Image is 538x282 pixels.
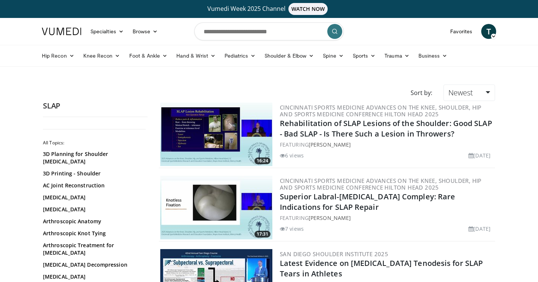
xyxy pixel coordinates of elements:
[43,150,144,165] a: 3D Planning for Shoulder [MEDICAL_DATA]
[280,141,494,148] div: FEATURING
[128,24,163,39] a: Browse
[405,85,438,101] div: Sort by:
[260,48,318,63] a: Shoulder & Elbow
[43,206,144,213] a: [MEDICAL_DATA]
[309,141,351,148] a: [PERSON_NAME]
[172,48,220,63] a: Hand & Wrist
[42,28,81,35] img: VuMedi Logo
[43,230,144,237] a: Arthroscopic Knot Tying
[280,191,455,212] a: Superior Labral-[MEDICAL_DATA] Compley: Rare Indications for SLAP Repair
[280,151,304,159] li: 6 views
[43,140,146,146] h2: All Topics:
[43,242,144,257] a: Arthroscopic Treatment for [MEDICAL_DATA]
[280,177,482,191] a: Cincinnati Sports Medicine Advances on the Knee, Shoulder, Hip and Sports Medicine Conference Hil...
[37,48,79,63] a: Hip Recon
[380,48,414,63] a: Trauma
[160,102,272,166] img: 10243469-c93c-412d-9cc3-9d09994dd8fa.300x170_q85_crop-smart_upscale.jpg
[254,231,270,237] span: 17:31
[220,48,260,63] a: Pediatrics
[481,24,496,39] a: T
[414,48,452,63] a: Business
[43,101,148,111] h2: SLAP
[43,170,144,177] a: 3D Printing - Shoulder
[79,48,125,63] a: Knee Recon
[43,261,144,269] a: [MEDICAL_DATA] Decompression
[309,214,351,221] a: [PERSON_NAME]
[469,225,491,233] li: [DATE]
[43,182,144,189] a: AC Joint Reconstruction
[446,24,477,39] a: Favorites
[280,118,492,139] a: Rehabilitation of SLAP Lesions of the Shoulder: Good SLAP - Bad SLAP - Is There Such a Lesion in ...
[160,102,272,166] a: 16:24
[280,104,482,118] a: Cincinnati Sports Medicine Advances on the Knee, Shoulder, Hip and Sports Medicine Conference Hil...
[469,151,491,159] li: [DATE]
[443,85,495,101] a: Newest
[125,48,172,63] a: Foot & Ankle
[43,3,495,15] a: Vumedi Week 2025 ChannelWATCH NOW
[280,225,304,233] li: 7 views
[254,157,270,164] span: 16:24
[86,24,128,39] a: Specialties
[280,258,483,279] a: Latest Evidence on [MEDICAL_DATA] Tenodesis for SLAP Tears in Athletes
[280,250,388,258] a: San Diego Shoulder Institute 2025
[288,3,328,15] span: WATCH NOW
[194,22,344,40] input: Search topics, interventions
[160,176,272,239] img: 7fed650d-d12a-4176-bef5-6e98d7e8c11f.300x170_q85_crop-smart_upscale.jpg
[318,48,348,63] a: Spine
[43,194,144,201] a: [MEDICAL_DATA]
[448,88,473,98] span: Newest
[43,273,144,281] a: [MEDICAL_DATA]
[43,218,144,225] a: Arthroscopic Anatomy
[348,48,380,63] a: Sports
[280,214,494,222] div: FEATURING
[160,176,272,239] a: 17:31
